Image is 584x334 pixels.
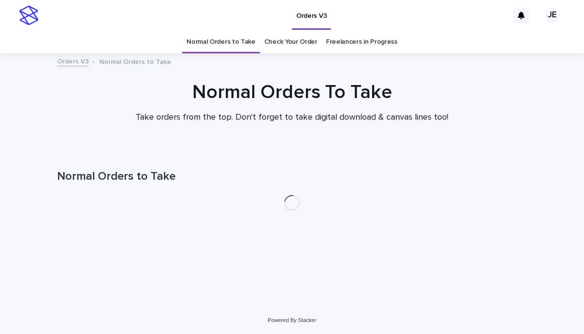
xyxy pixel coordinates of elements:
div: JE [545,8,560,23]
a: Orders V3 [57,55,89,66]
p: Normal Orders to Take [99,56,171,66]
a: Powered By Stacker [268,317,316,323]
h1: Normal Orders to Take [57,170,527,184]
a: Normal Orders to Take [187,31,256,53]
img: stacker-logo-s-only.png [19,6,38,25]
h1: Normal Orders To Take [57,81,527,104]
a: Check Your Order [264,31,317,53]
a: Freelancers in Progress [326,31,397,53]
p: Take orders from the top. Don't forget to take digital download & canvas lines too! [100,112,484,123]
